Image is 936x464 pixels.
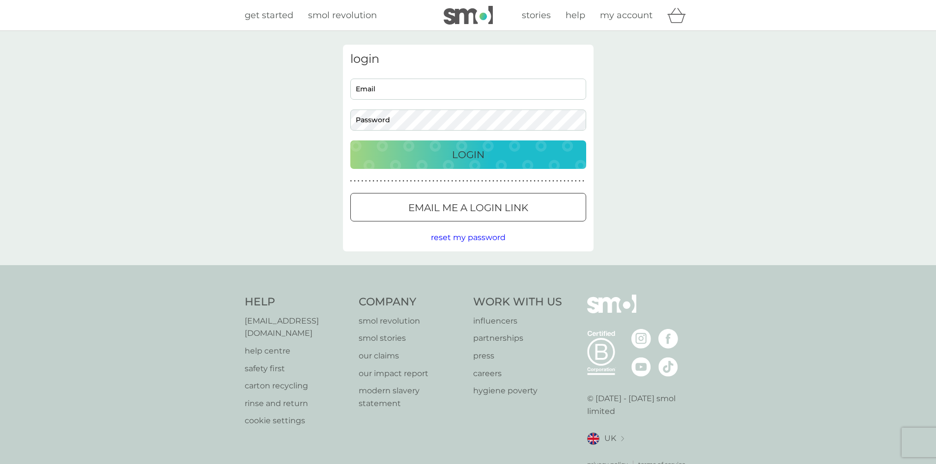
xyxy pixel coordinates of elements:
[492,179,494,184] p: ●
[440,179,442,184] p: ●
[473,332,562,345] a: partnerships
[545,179,547,184] p: ●
[500,179,502,184] p: ●
[245,295,349,310] h4: Help
[473,295,562,310] h4: Work With Us
[410,179,412,184] p: ●
[459,179,461,184] p: ●
[504,179,506,184] p: ●
[388,179,390,184] p: ●
[372,179,374,184] p: ●
[462,179,464,184] p: ●
[575,179,577,184] p: ●
[395,179,397,184] p: ●
[519,179,521,184] p: ●
[365,179,367,184] p: ●
[496,179,498,184] p: ●
[552,179,554,184] p: ●
[384,179,386,184] p: ●
[538,179,539,184] p: ●
[350,52,586,66] h3: login
[564,179,566,184] p: ●
[455,179,457,184] p: ●
[511,179,513,184] p: ●
[376,179,378,184] p: ●
[308,8,377,23] a: smol revolution
[473,315,562,328] a: influencers
[359,332,463,345] a: smol stories
[474,179,476,184] p: ●
[587,295,636,328] img: smol
[470,179,472,184] p: ●
[245,362,349,375] a: safety first
[402,179,404,184] p: ●
[359,350,463,362] a: our claims
[631,329,651,349] img: visit the smol Instagram page
[408,200,528,216] p: Email me a login link
[350,193,586,221] button: Email me a login link
[522,10,551,21] span: stories
[549,179,551,184] p: ●
[380,179,382,184] p: ●
[406,179,408,184] p: ●
[436,179,438,184] p: ●
[369,179,371,184] p: ●
[359,295,463,310] h4: Company
[522,179,524,184] p: ●
[600,10,652,21] span: my account
[560,179,562,184] p: ●
[567,179,569,184] p: ●
[541,179,543,184] p: ●
[421,179,423,184] p: ●
[473,367,562,380] a: careers
[566,8,585,23] a: help
[534,179,536,184] p: ●
[308,10,377,21] span: smol revolution
[478,179,480,184] p: ●
[361,179,363,184] p: ●
[579,179,581,184] p: ●
[245,397,349,410] a: rinse and return
[522,8,551,23] a: stories
[582,179,584,184] p: ●
[448,179,450,184] p: ●
[245,414,349,427] p: cookie settings
[515,179,517,184] p: ●
[391,179,393,184] p: ●
[431,231,506,244] button: reset my password
[245,345,349,357] a: help centre
[473,384,562,397] a: hygiene poverty
[354,179,356,184] p: ●
[359,384,463,409] a: modern slavery statement
[526,179,528,184] p: ●
[485,179,487,184] p: ●
[350,140,586,169] button: Login
[429,179,431,184] p: ●
[587,433,599,445] img: UK flag
[667,5,692,25] div: basket
[600,8,652,23] a: my account
[604,432,616,445] span: UK
[245,380,349,392] a: carton recycling
[359,367,463,380] a: our impact report
[621,436,624,441] img: select a new location
[359,315,463,328] a: smol revolution
[473,350,562,362] a: press
[245,315,349,340] a: [EMAIL_ADDRESS][DOMAIN_NAME]
[444,179,446,184] p: ●
[481,179,483,184] p: ●
[418,179,420,184] p: ●
[414,179,416,184] p: ●
[451,179,453,184] p: ●
[466,179,468,184] p: ●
